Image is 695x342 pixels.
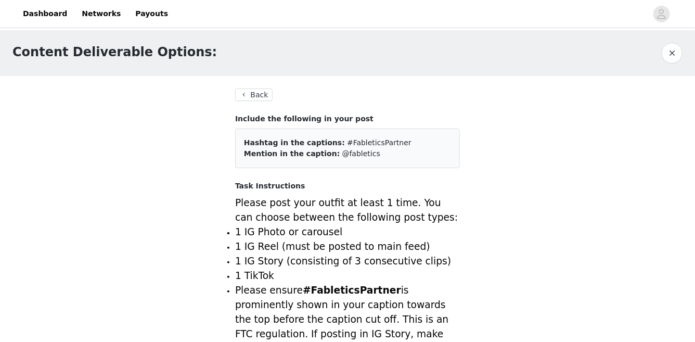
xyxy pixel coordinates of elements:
[244,138,345,147] span: Hashtag in the captions:
[17,2,73,26] a: Dashboard
[129,2,174,26] a: Payouts
[235,88,273,101] button: Back
[235,197,458,223] span: Please post your outfit at least 1 time. You can choose between the following post types:
[235,181,460,192] h4: Task Instructions
[303,285,401,296] strong: #FableticsPartner
[342,149,380,158] span: @fabletics
[12,43,217,61] h1: Content Deliverable Options:
[235,256,451,267] span: 1 IG Story (consisting of 3 consecutive clips)
[235,113,460,124] h4: Include the following in your post
[235,270,274,281] span: 1 TikTok
[347,138,411,147] span: #FableticsPartner
[235,241,430,252] span: 1 IG Reel (must be posted to main feed)
[657,6,666,22] div: avatar
[244,149,340,158] span: Mention in the caption:
[75,2,127,26] a: Networks
[235,226,342,237] span: 1 IG Photo or carousel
